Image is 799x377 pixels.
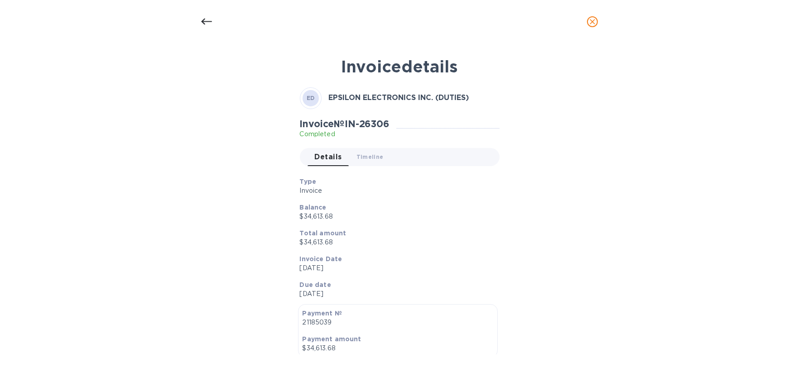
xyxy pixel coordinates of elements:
[303,318,493,327] p: 21185039
[300,289,492,299] p: [DATE]
[300,212,492,221] p: $34,613.68
[300,118,389,129] h2: Invoice № IN-26306
[300,263,492,273] p: [DATE]
[300,178,317,185] b: Type
[303,310,342,317] b: Payment №
[300,229,347,237] b: Total amount
[356,152,384,162] span: Timeline
[303,344,493,353] p: $34,613.68
[315,151,342,163] span: Details
[307,95,315,101] b: ED
[300,281,331,288] b: Due date
[300,186,492,196] p: Invoice
[300,238,492,247] p: $34,613.68
[300,255,342,262] b: Invoice Date
[329,93,469,102] b: EPSILON ELECTRONICS INC. (DUTIES)
[300,129,389,139] p: Completed
[582,11,603,33] button: close
[342,57,458,76] b: Invoice details
[303,335,361,343] b: Payment amount
[300,204,327,211] b: Balance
